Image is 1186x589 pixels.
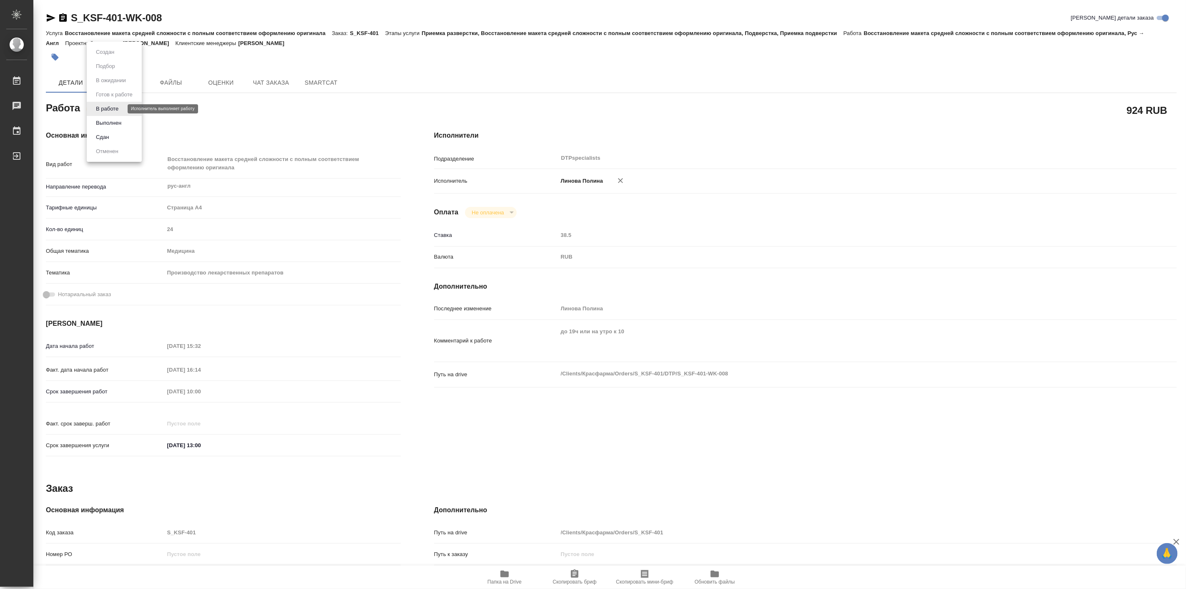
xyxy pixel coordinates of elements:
[93,147,121,156] button: Отменен
[93,90,135,99] button: Готов к работе
[93,62,118,71] button: Подбор
[93,76,128,85] button: В ожидании
[93,133,111,142] button: Сдан
[93,118,124,128] button: Выполнен
[93,104,121,113] button: В работе
[93,48,117,57] button: Создан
